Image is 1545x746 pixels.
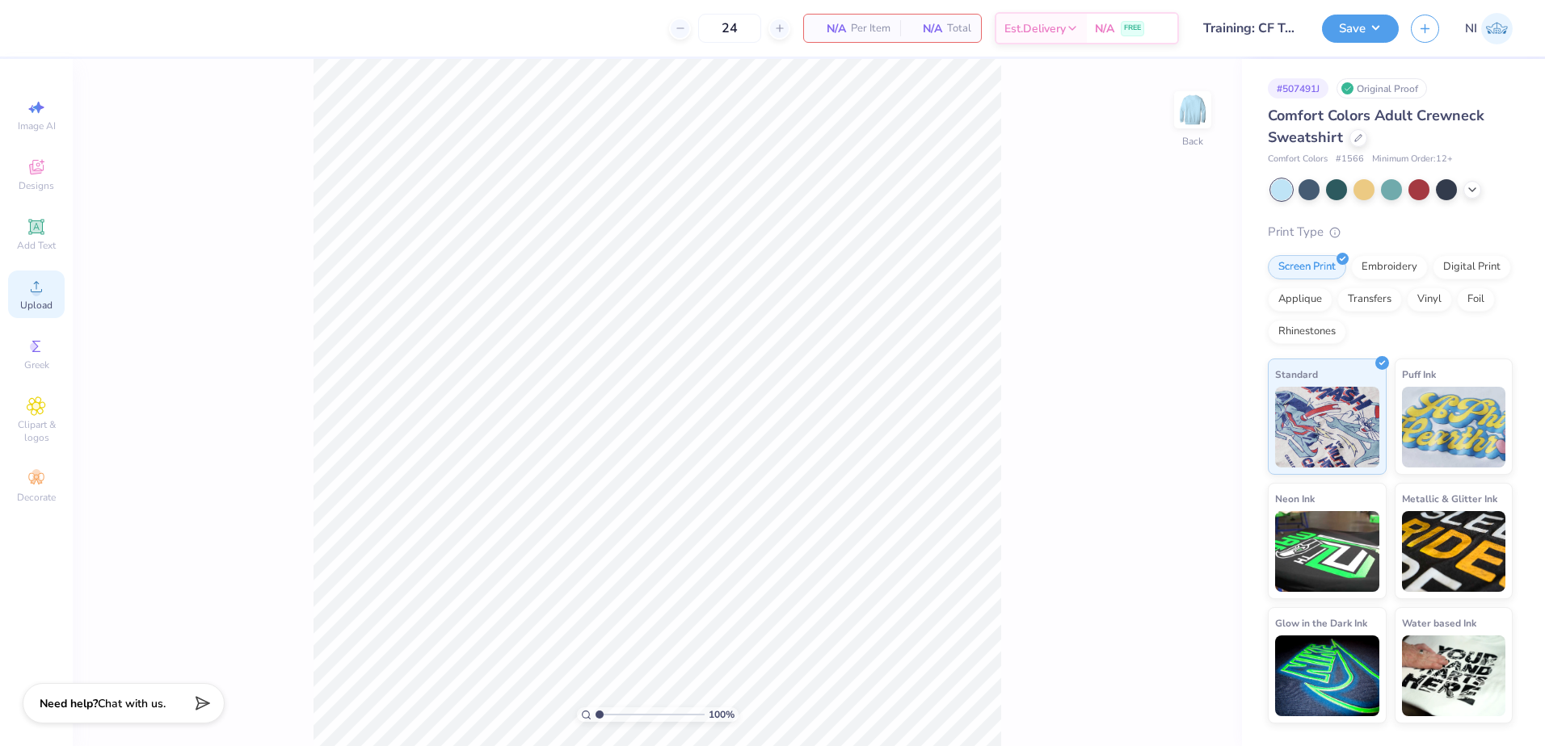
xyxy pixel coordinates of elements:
[1268,287,1332,312] div: Applique
[1275,614,1367,631] span: Glow in the Dark Ink
[1402,387,1506,467] img: Puff Ink
[1268,153,1328,166] span: Comfort Colors
[814,20,846,37] span: N/A
[1402,366,1436,383] span: Puff Ink
[1465,13,1513,44] a: NI
[1402,511,1506,592] img: Metallic & Glitter Ink
[1182,134,1203,149] div: Back
[1402,614,1476,631] span: Water based Ink
[1268,78,1328,98] div: # 507491J
[1407,287,1452,312] div: Vinyl
[1402,635,1506,716] img: Water based Ink
[1275,366,1318,383] span: Standard
[1337,287,1402,312] div: Transfers
[851,20,890,37] span: Per Item
[1457,287,1495,312] div: Foil
[947,20,971,37] span: Total
[40,696,98,711] strong: Need help?
[19,179,54,192] span: Designs
[1124,23,1141,34] span: FREE
[1275,490,1315,507] span: Neon Ink
[1433,255,1511,279] div: Digital Print
[910,20,942,37] span: N/A
[1268,106,1484,147] span: Comfort Colors Adult Crewneck Sweatshirt
[17,239,56,252] span: Add Text
[1275,635,1379,716] img: Glow in the Dark Ink
[1191,12,1310,44] input: Untitled Design
[698,14,761,43] input: – –
[1481,13,1513,44] img: Nicole Isabelle Dimla
[1465,19,1477,38] span: NI
[8,418,65,444] span: Clipart & logos
[17,491,56,504] span: Decorate
[18,119,56,132] span: Image AI
[1268,320,1346,344] div: Rhinestones
[98,696,166,711] span: Chat with us.
[1268,223,1513,241] div: Print Type
[1268,255,1346,279] div: Screen Print
[1095,20,1114,37] span: N/A
[24,358,49,371] span: Greek
[20,299,53,312] span: Upload
[1372,153,1453,166] span: Minimum Order: 12 +
[1177,94,1209,126] img: Back
[709,707,735,722] span: 100 %
[1402,490,1497,507] span: Metallic & Glitter Ink
[1275,511,1379,592] img: Neon Ink
[1275,387,1379,467] img: Standard
[1322,15,1399,43] button: Save
[1351,255,1428,279] div: Embroidery
[1337,78,1427,98] div: Original Proof
[1336,153,1364,166] span: # 1566
[1004,20,1066,37] span: Est. Delivery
